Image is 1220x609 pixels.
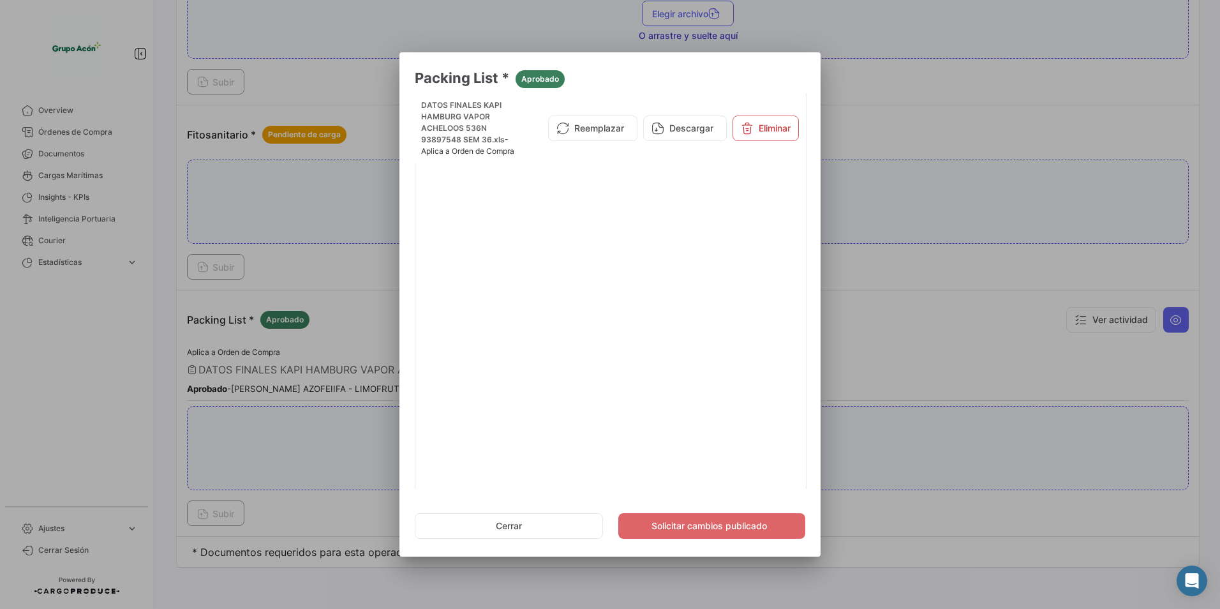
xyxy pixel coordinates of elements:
[421,100,505,144] span: DATOS FINALES KAPI HAMBURG VAPOR ACHELOOS 536N 93897548 SEM 36.xls
[643,116,727,141] button: Descargar
[521,73,559,85] span: Aprobado
[733,116,799,141] button: Eliminar
[415,513,603,539] button: Cerrar
[618,513,805,539] button: Solicitar cambios publicado
[415,68,805,88] h3: Packing List *
[548,116,637,141] button: Reemplazar
[1177,566,1207,596] div: Abrir Intercom Messenger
